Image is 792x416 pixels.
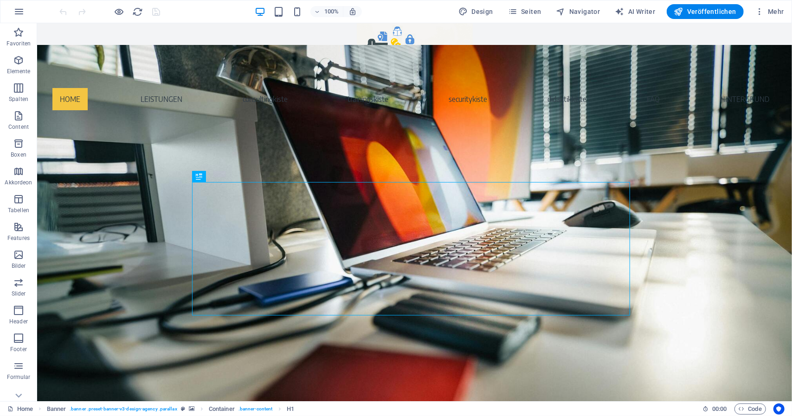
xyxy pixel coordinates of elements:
span: Klick zum Auswählen. Doppelklick zum Bearbeiten [47,403,66,415]
span: : [719,405,720,412]
i: Bei Größenänderung Zoomstufe automatisch an das gewählte Gerät anpassen. [348,7,357,16]
p: Formular [7,373,31,381]
button: Seiten [504,4,545,19]
button: Usercentrics [773,403,785,415]
p: Elemente [7,68,31,75]
button: reload [132,6,143,17]
button: Navigator [553,4,604,19]
p: Boxen [11,151,26,158]
p: Header [9,318,28,325]
button: Klicke hier, um den Vorschau-Modus zu verlassen [114,6,125,17]
nav: breadcrumb [47,403,295,415]
button: Code [734,403,766,415]
h6: Session-Zeit [702,403,727,415]
span: Code [739,403,762,415]
button: Mehr [751,4,788,19]
span: Klick zum Auswählen. Doppelklick zum Bearbeiten [287,403,294,415]
p: Features [7,234,30,242]
span: AI Writer [615,7,656,16]
p: Bilder [12,262,26,270]
span: Klick zum Auswählen. Doppelklick zum Bearbeiten [209,403,235,415]
button: Veröffentlichen [667,4,744,19]
span: Navigator [556,7,600,16]
p: Favoriten [6,40,31,47]
button: Design [455,4,497,19]
div: Design (Strg+Alt+Y) [455,4,497,19]
i: Seite neu laden [133,6,143,17]
span: . banner-content [238,403,272,415]
span: 00 00 [712,403,727,415]
span: Mehr [755,7,784,16]
span: . banner .preset-banner-v3-design-agency .parallax [70,403,177,415]
i: Dieses Element ist ein anpassbares Preset [181,406,185,411]
span: Seiten [508,7,541,16]
p: Tabellen [8,207,29,214]
button: 100% [310,6,343,17]
p: Slider [12,290,26,297]
button: AI Writer [612,4,659,19]
p: Footer [10,346,27,353]
h6: 100% [324,6,339,17]
span: Design [458,7,493,16]
p: Akkordeon [5,179,32,186]
p: Content [8,123,29,131]
a: Klick, um Auswahl aufzuheben. Doppelklick öffnet Seitenverwaltung [7,403,33,415]
i: Element verfügt über einen Hintergrund [189,406,194,411]
span: Veröffentlichen [674,7,736,16]
p: Spalten [9,95,28,103]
